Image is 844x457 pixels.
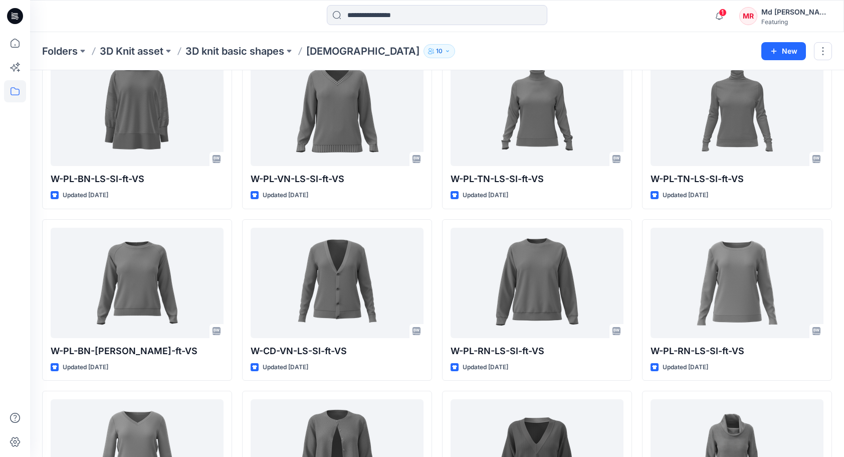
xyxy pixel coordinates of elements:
p: [DEMOGRAPHIC_DATA] [306,44,419,58]
p: 10 [436,46,443,57]
p: Updated [DATE] [63,190,108,201]
a: 3D Knit asset [100,44,163,58]
div: Md [PERSON_NAME][DEMOGRAPHIC_DATA] [761,6,831,18]
a: Folders [42,44,78,58]
p: Updated [DATE] [263,362,308,373]
p: Updated [DATE] [663,362,708,373]
a: W-PL-BN-LS-RG-ft-VS [51,228,224,338]
div: Featuring [761,18,831,26]
button: New [761,42,806,60]
p: W-PL-TN-LS-SI-ft-VS [651,172,823,186]
a: W-PL-TN-LS-SI-ft-VS [651,56,823,166]
p: W-CD-VN-LS-SI-ft-VS [251,344,424,358]
p: W-PL-RN-LS-SI-ft-VS [651,344,823,358]
a: W-PL-RN-LS-SI-ft-VS [651,228,823,338]
p: W-PL-TN-LS-SI-ft-VS [451,172,623,186]
a: W-PL-BN-LS-SI-ft-VS [51,56,224,166]
p: W-PL-RN-LS-SI-ft-VS [451,344,623,358]
a: W-PL-TN-LS-SI-ft-VS [451,56,623,166]
a: 3D knit basic shapes [185,44,284,58]
p: W-PL-BN-LS-SI-ft-VS [51,172,224,186]
span: 1 [719,9,727,17]
p: Updated [DATE] [663,190,708,201]
p: W-PL-BN-[PERSON_NAME]-ft-VS [51,344,224,358]
p: Updated [DATE] [263,190,308,201]
p: W-PL-VN-LS-SI-ft-VS [251,172,424,186]
button: 10 [424,44,455,58]
a: W-PL-RN-LS-SI-ft-VS [451,228,623,338]
a: W-PL-VN-LS-SI-ft-VS [251,56,424,166]
p: Updated [DATE] [63,362,108,373]
p: Updated [DATE] [463,362,508,373]
a: W-CD-VN-LS-SI-ft-VS [251,228,424,338]
div: MR [739,7,757,25]
p: Updated [DATE] [463,190,508,201]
